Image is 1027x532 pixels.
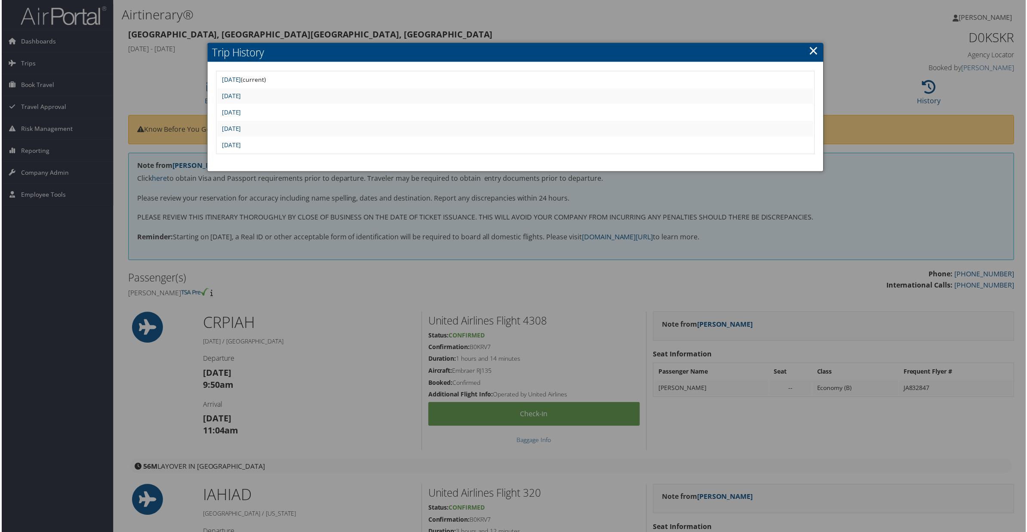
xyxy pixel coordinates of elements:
a: [DATE] [221,141,240,149]
a: [DATE] [221,76,240,84]
a: × [809,42,819,59]
a: [DATE] [221,108,240,117]
a: [DATE] [221,125,240,133]
a: [DATE] [221,92,240,100]
td: (current) [216,72,814,88]
h2: Trip History [206,43,824,62]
